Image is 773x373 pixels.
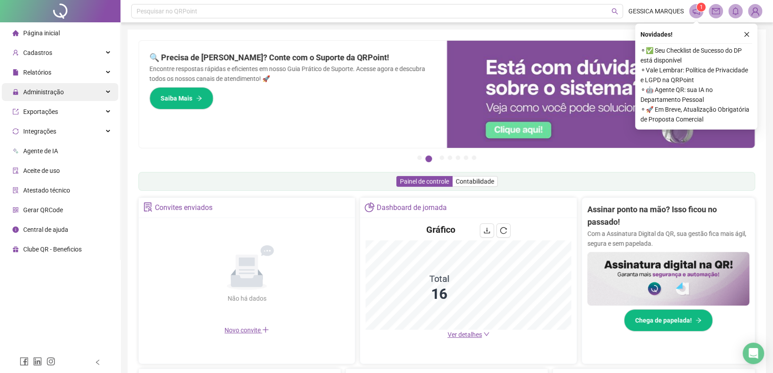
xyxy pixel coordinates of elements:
[23,226,68,233] span: Central de ajuda
[12,246,19,252] span: gift
[500,227,507,234] span: reload
[448,155,452,160] button: 4
[400,178,449,185] span: Painel de controle
[12,207,19,213] span: qrcode
[483,331,490,337] span: down
[731,7,740,15] span: bell
[12,168,19,174] span: audit
[456,155,460,160] button: 5
[426,223,455,236] h4: Gráfico
[46,357,55,366] span: instagram
[23,108,58,115] span: Exportações
[23,246,82,253] span: Clube QR - Beneficios
[425,155,432,162] button: 2
[440,155,444,160] button: 3
[143,202,153,212] span: solution
[695,317,702,323] span: arrow-right
[12,128,19,134] span: sync
[628,6,684,16] span: GESSICA MARQUES
[262,326,269,333] span: plus
[635,315,692,325] span: Chega de papelada!
[456,178,494,185] span: Contabilidade
[12,30,19,36] span: home
[95,359,101,365] span: left
[23,147,58,155] span: Agente de IA
[150,51,436,64] h2: 🔍 Precisa de [PERSON_NAME]? Conte com o Suporte da QRPoint!
[12,187,19,193] span: solution
[12,226,19,233] span: info-circle
[483,227,490,234] span: download
[155,200,212,215] div: Convites enviados
[712,7,720,15] span: mail
[700,4,703,10] span: 1
[20,357,29,366] span: facebook
[206,293,288,303] div: Não há dados
[640,46,752,65] span: ⚬ ✅ Seu Checklist de Sucesso do DP está disponível
[12,109,19,115] span: export
[377,200,447,215] div: Dashboard de jornada
[224,327,269,334] span: Novo convite
[640,29,673,39] span: Novidades !
[33,357,42,366] span: linkedin
[748,4,762,18] img: 84574
[23,187,70,194] span: Atestado técnico
[12,89,19,95] span: lock
[23,167,60,174] span: Aceite de uso
[23,29,60,37] span: Página inicial
[744,31,750,38] span: close
[472,155,476,160] button: 7
[365,202,374,212] span: pie-chart
[23,69,51,76] span: Relatórios
[587,229,749,248] p: Com a Assinatura Digital da QR, sua gestão fica mais ágil, segura e sem papelada.
[587,252,749,306] img: banner%2F02c71560-61a6-44d4-94b9-c8ab97240462.png
[448,331,482,338] span: Ver detalhes
[150,87,213,109] button: Saiba Mais
[448,331,490,338] a: Ver detalhes down
[697,3,706,12] sup: 1
[161,93,192,103] span: Saiba Mais
[624,309,713,331] button: Chega de papelada!
[12,50,19,56] span: user-add
[640,65,752,85] span: ⚬ Vale Lembrar: Política de Privacidade e LGPD na QRPoint
[150,64,436,84] p: Encontre respostas rápidas e eficientes em nosso Guia Prático de Suporte. Acesse agora e descubra...
[23,128,56,135] span: Integrações
[587,203,749,229] h2: Assinar ponto na mão? Isso ficou no passado!
[692,7,700,15] span: notification
[743,343,764,364] div: Open Intercom Messenger
[640,105,752,124] span: ⚬ 🚀 Em Breve, Atualização Obrigatória de Proposta Comercial
[611,8,618,15] span: search
[23,88,64,96] span: Administração
[12,69,19,75] span: file
[23,49,52,56] span: Cadastros
[464,155,468,160] button: 6
[417,155,422,160] button: 1
[447,41,755,148] img: banner%2F0cf4e1f0-cb71-40ef-aa93-44bd3d4ee559.png
[196,95,202,101] span: arrow-right
[640,85,752,105] span: ⚬ 🤖 Agente QR: sua IA no Departamento Pessoal
[23,206,63,214] span: Gerar QRCode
